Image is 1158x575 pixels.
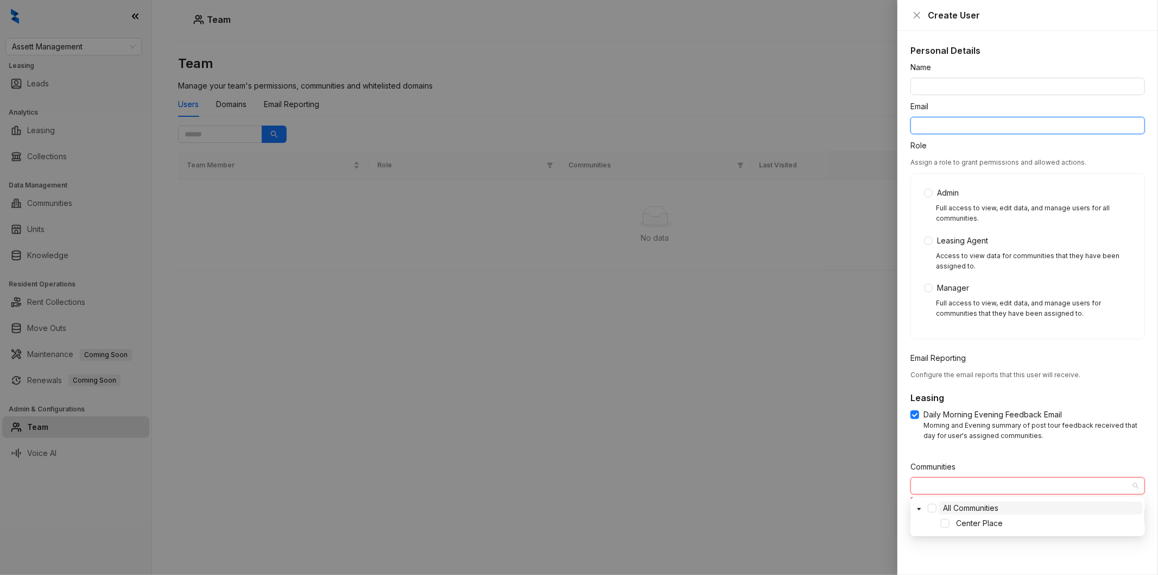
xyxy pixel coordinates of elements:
[933,282,973,294] span: Manager
[933,235,992,247] span: Leasing Agent
[939,502,1143,515] span: All Communities
[917,479,919,492] input: Communities
[910,158,1086,166] span: Assign a role to grant permissions and allowed actions.
[910,78,1145,95] input: Name
[933,187,963,199] span: Admin
[910,101,935,112] label: Email
[943,503,998,512] span: All Communities
[910,117,1145,134] input: Email
[910,371,1080,379] span: Configure the email reports that this user will receive.
[910,461,963,473] label: Communities
[952,517,1143,530] span: Center Place
[910,352,973,364] label: Email Reporting
[913,11,921,20] span: close
[910,9,923,22] button: Close
[919,409,1066,421] span: Daily Morning Evening Feedback Email
[928,9,1145,22] div: Create User
[936,203,1131,224] div: Full access to view, edit data, and manage users for all communities.
[910,140,934,152] label: Role
[910,44,1145,57] h5: Personal Details
[910,495,1145,507] div: Please select communities
[910,391,1145,404] h5: Leasing
[936,298,1131,319] div: Full access to view, edit data, and manage users for communities that they have been assigned to.
[910,61,938,73] label: Name
[936,251,1131,272] div: Access to view data for communities that they have been assigned to.
[956,518,1003,528] span: Center Place
[916,507,922,512] span: caret-down
[923,421,1145,441] div: Morning and Evening summary of post tour feedback received that day for user's assigned communities.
